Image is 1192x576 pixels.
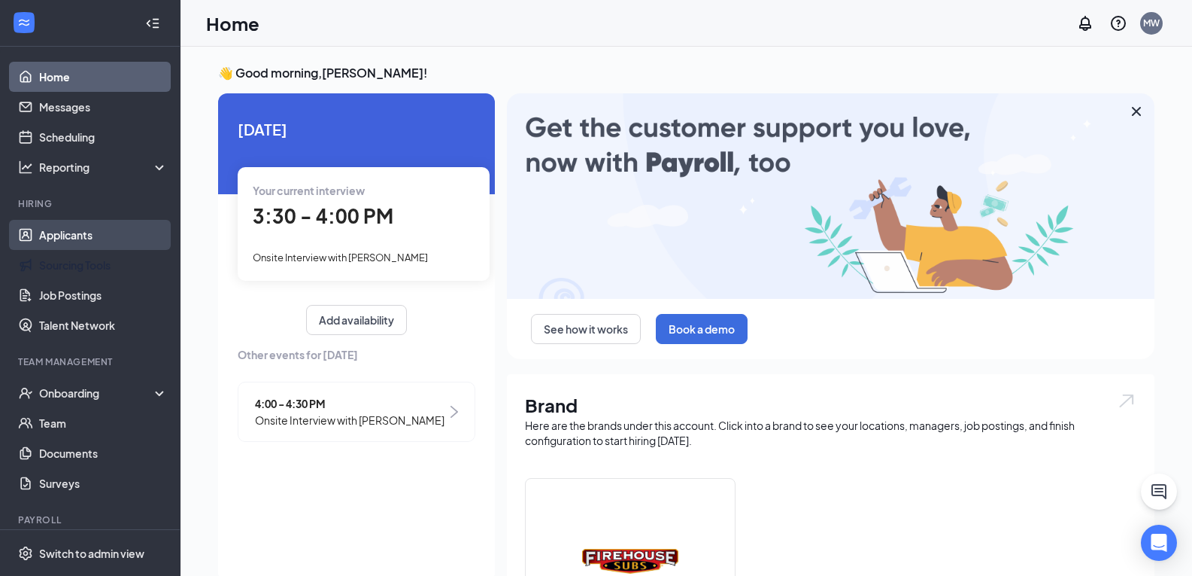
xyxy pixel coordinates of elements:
[39,92,168,122] a: Messages
[18,160,33,175] svg: Analysis
[39,438,168,468] a: Documents
[39,220,168,250] a: Applicants
[507,93,1154,299] img: payroll-large.gif
[39,468,168,498] a: Surveys
[145,16,160,31] svg: Collapse
[18,514,165,526] div: Payroll
[255,412,444,428] span: Onsite Interview with [PERSON_NAME]
[1141,474,1177,510] button: ChatActive
[656,314,748,344] button: Book a demo
[18,197,165,210] div: Hiring
[39,408,168,438] a: Team
[18,386,33,401] svg: UserCheck
[39,310,168,340] a: Talent Network
[1150,483,1168,501] svg: ChatActive
[39,280,168,310] a: Job Postings
[531,314,641,344] button: See how it works
[39,250,168,280] a: Sourcing Tools
[39,386,155,401] div: Onboarding
[39,62,168,92] a: Home
[206,11,259,36] h1: Home
[1143,17,1160,29] div: MW
[1127,102,1145,120] svg: Cross
[253,251,428,264] span: Onsite Interview with [PERSON_NAME]
[218,65,1154,81] h3: 👋 Good morning, [PERSON_NAME] !
[17,15,32,30] svg: WorkstreamLogo
[255,395,444,412] span: 4:00 - 4:30 PM
[253,184,365,197] span: Your current interview
[253,203,393,228] span: 3:30 - 4:00 PM
[525,418,1136,448] div: Here are the brands under this account. Click into a brand to see your locations, managers, job p...
[1141,525,1177,561] div: Open Intercom Messenger
[39,122,168,152] a: Scheduling
[39,160,168,175] div: Reporting
[525,392,1136,418] h1: Brand
[1109,14,1127,32] svg: QuestionInfo
[1076,14,1094,32] svg: Notifications
[18,546,33,561] svg: Settings
[238,117,475,141] span: [DATE]
[18,355,165,368] div: Team Management
[1117,392,1136,410] img: open.6027fd2a22e1237b5b06.svg
[238,346,475,363] span: Other events for [DATE]
[306,305,407,335] button: Add availability
[39,546,144,561] div: Switch to admin view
